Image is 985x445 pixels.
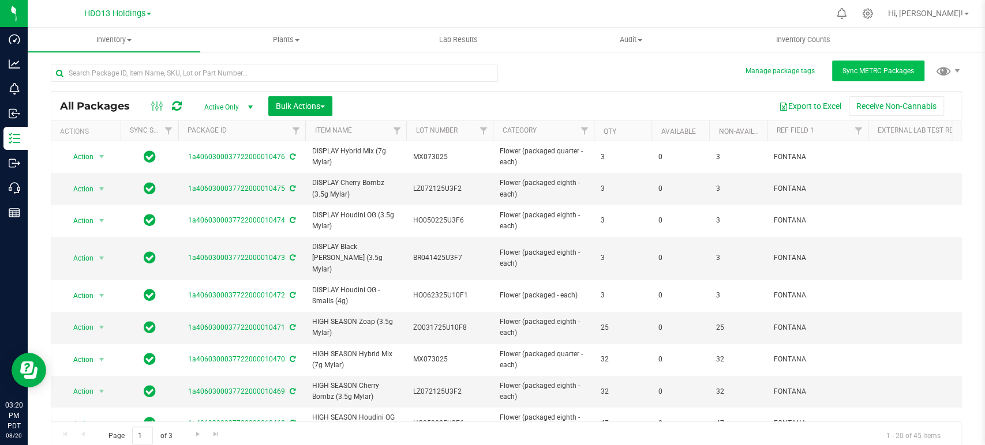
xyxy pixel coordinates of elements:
[500,380,587,402] span: Flower (packaged eighth - each)
[658,183,702,194] span: 0
[288,323,295,331] span: Sync from Compliance System
[188,153,285,161] a: 1a4060300037722000010476
[877,427,950,444] span: 1 - 20 of 45 items
[276,101,325,111] span: Bulk Actions
[500,349,587,371] span: Flower (packaged quarter - each)
[601,183,645,194] span: 3
[716,386,760,397] span: 32
[28,35,200,45] span: Inventory
[500,210,587,232] span: Flower (packaged eighth - each)
[776,126,814,134] a: Ref Field 1
[877,126,968,134] a: External Lab Test Result
[502,126,536,134] a: Category
[601,290,645,301] span: 3
[603,127,616,135] a: Qty
[774,354,861,365] span: FONTANA
[842,67,914,75] span: Sync METRC Packages
[130,126,174,134] a: Sync Status
[84,9,145,18] span: HDO13 Holdings
[9,182,20,194] inline-svg: Call Center
[188,254,285,262] a: 1a4060300037722000010473
[200,28,373,52] a: Plants
[188,387,285,395] a: 1a4060300037722000010469
[545,28,717,52] a: Audit
[188,355,285,363] a: 1a4060300037722000010470
[60,100,141,112] span: All Packages
[288,291,295,299] span: Sync from Compliance System
[188,184,285,193] a: 1a4060300037722000010475
[63,181,94,197] span: Action
[545,35,717,45] span: Audit
[312,210,399,232] span: DISPLAY Houdini OG (3.5g Mylar)
[144,351,156,367] span: In Sync
[575,121,594,141] a: Filter
[474,121,493,141] a: Filter
[716,418,760,429] span: 47
[718,127,770,135] a: Non-Available
[312,380,399,402] span: HIGH SEASON Cherry Bombz (3.5g Mylar)
[95,149,109,165] span: select
[60,127,116,135] div: Actions
[208,427,224,442] a: Go to the last page
[63,288,94,304] span: Action
[500,178,587,199] span: Flower (packaged eighth - each)
[888,9,963,18] span: Hi, [PERSON_NAME]!
[95,383,109,399] span: select
[28,28,200,52] a: Inventory
[413,290,486,301] span: HO062325U10F1
[415,126,457,134] a: Lot Number
[95,213,109,229] span: select
[288,419,295,427] span: Sync from Compliance System
[201,35,372,45] span: Plants
[716,152,760,163] span: 3
[144,287,156,303] span: In Sync
[188,291,285,299] a: 1a4060300037722000010472
[424,35,493,45] span: Lab Results
[413,215,486,226] span: HO050225U3F6
[188,216,285,224] a: 1a4060300037722000010474
[188,419,285,427] a: 1a4060300037722000010468
[144,383,156,399] span: In Sync
[774,322,861,333] span: FONTANA
[144,319,156,335] span: In Sync
[95,416,109,432] span: select
[9,133,20,144] inline-svg: Inventory
[658,152,702,163] span: 0
[9,83,20,95] inline-svg: Monitoring
[268,96,332,116] button: Bulk Actions
[658,354,702,365] span: 0
[774,152,861,163] span: FONTANA
[661,127,695,135] a: Available
[144,149,156,165] span: In Sync
[500,290,587,301] span: Flower (packaged - each)
[500,316,587,338] span: Flower (packaged eighth - each)
[144,180,156,197] span: In Sync
[288,153,295,161] span: Sync from Compliance System
[63,352,94,368] span: Action
[413,386,486,397] span: LZ072125U3F2
[413,354,486,365] span: MX073025
[601,215,645,226] span: 3
[716,290,760,301] span: 3
[658,418,702,429] span: 0
[658,322,702,333] span: 0
[312,412,399,434] span: HIGH SEASON Houdini OG (3.5g Mylar)
[314,126,351,134] a: Item Name
[95,288,109,304] span: select
[12,353,46,387] iframe: Resource center
[601,322,645,333] span: 25
[132,427,153,444] input: 1
[9,108,20,119] inline-svg: Inbound
[63,416,94,432] span: Action
[716,215,760,226] span: 3
[99,427,182,444] span: Page of 3
[95,319,109,335] span: select
[413,183,486,194] span: LZ072125U3F2
[95,352,109,368] span: select
[658,386,702,397] span: 0
[288,387,295,395] span: Sync from Compliance System
[312,178,399,199] span: DISPLAY Cherry Bombz (3.5g Mylar)
[601,152,645,163] span: 3
[9,58,20,70] inline-svg: Analytics
[63,319,94,335] span: Action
